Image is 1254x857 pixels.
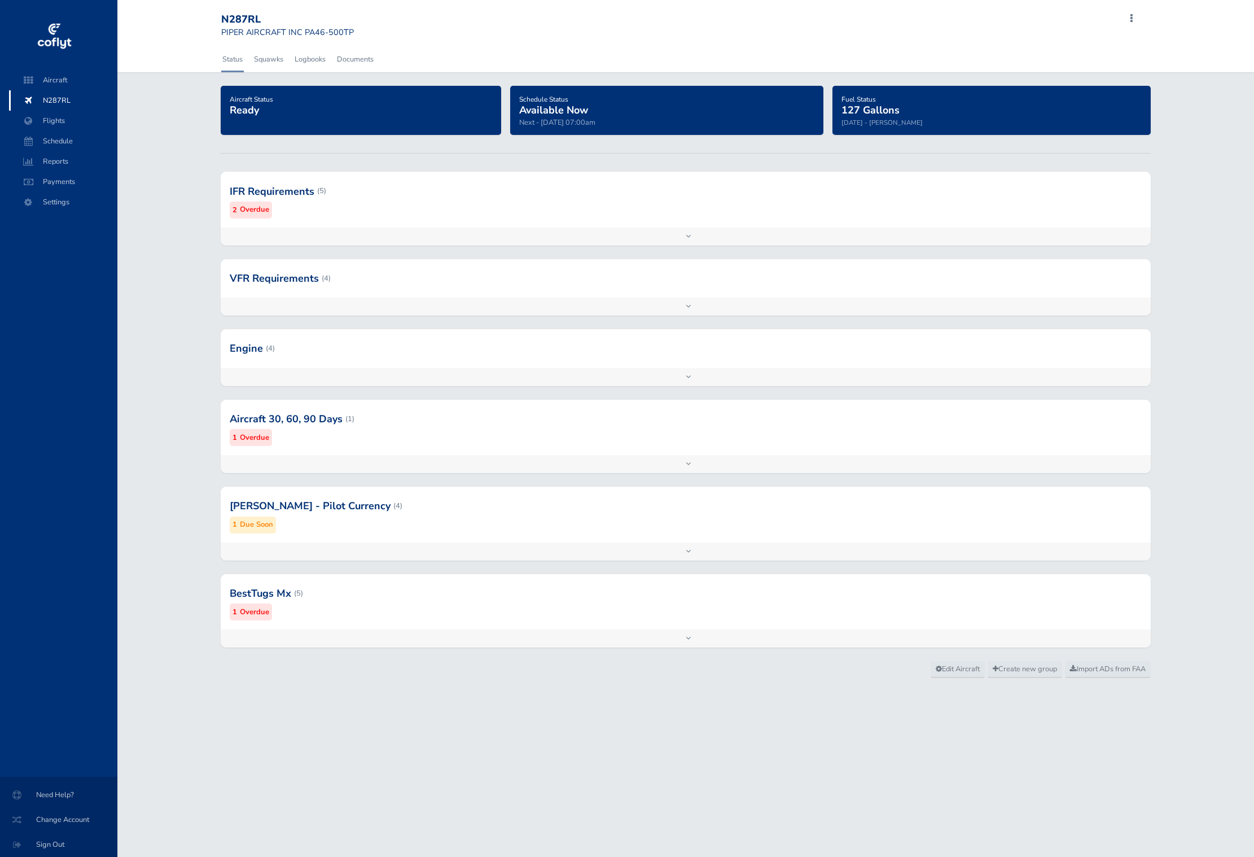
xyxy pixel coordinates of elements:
a: Import ADs from FAA [1065,661,1151,678]
a: Documents [336,47,375,72]
span: Schedule [20,131,106,151]
small: Due Soon [240,519,273,531]
a: Squawks [253,47,284,72]
span: Settings [20,192,106,212]
span: Fuel Status [841,95,876,104]
span: Reports [20,151,106,172]
a: Schedule StatusAvailable Now [519,91,588,117]
span: Flights [20,111,106,131]
span: Edit Aircraft [936,664,980,674]
small: Overdue [240,606,269,618]
div: N287RL [221,14,354,26]
a: Create new group [988,661,1062,678]
span: Change Account [14,810,104,830]
span: N287RL [20,90,106,111]
a: Logbooks [293,47,327,72]
span: Ready [230,103,259,117]
a: Edit Aircraft [931,661,985,678]
span: Need Help? [14,785,104,805]
span: Aircraft Status [230,95,273,104]
span: 127 Gallons [841,103,900,117]
span: Aircraft [20,70,106,90]
small: Overdue [240,432,269,444]
span: Payments [20,172,106,192]
span: Sign Out [14,834,104,855]
span: Import ADs from FAA [1070,664,1146,674]
small: [DATE] - [PERSON_NAME] [841,118,923,127]
img: coflyt logo [36,20,73,54]
small: Overdue [240,204,269,216]
span: Schedule Status [519,95,568,104]
a: Status [221,47,244,72]
span: Available Now [519,103,588,117]
small: PIPER AIRCRAFT INC PA46-500TP [221,27,354,38]
span: Next - [DATE] 07:00am [519,117,595,128]
span: Create new group [993,664,1057,674]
